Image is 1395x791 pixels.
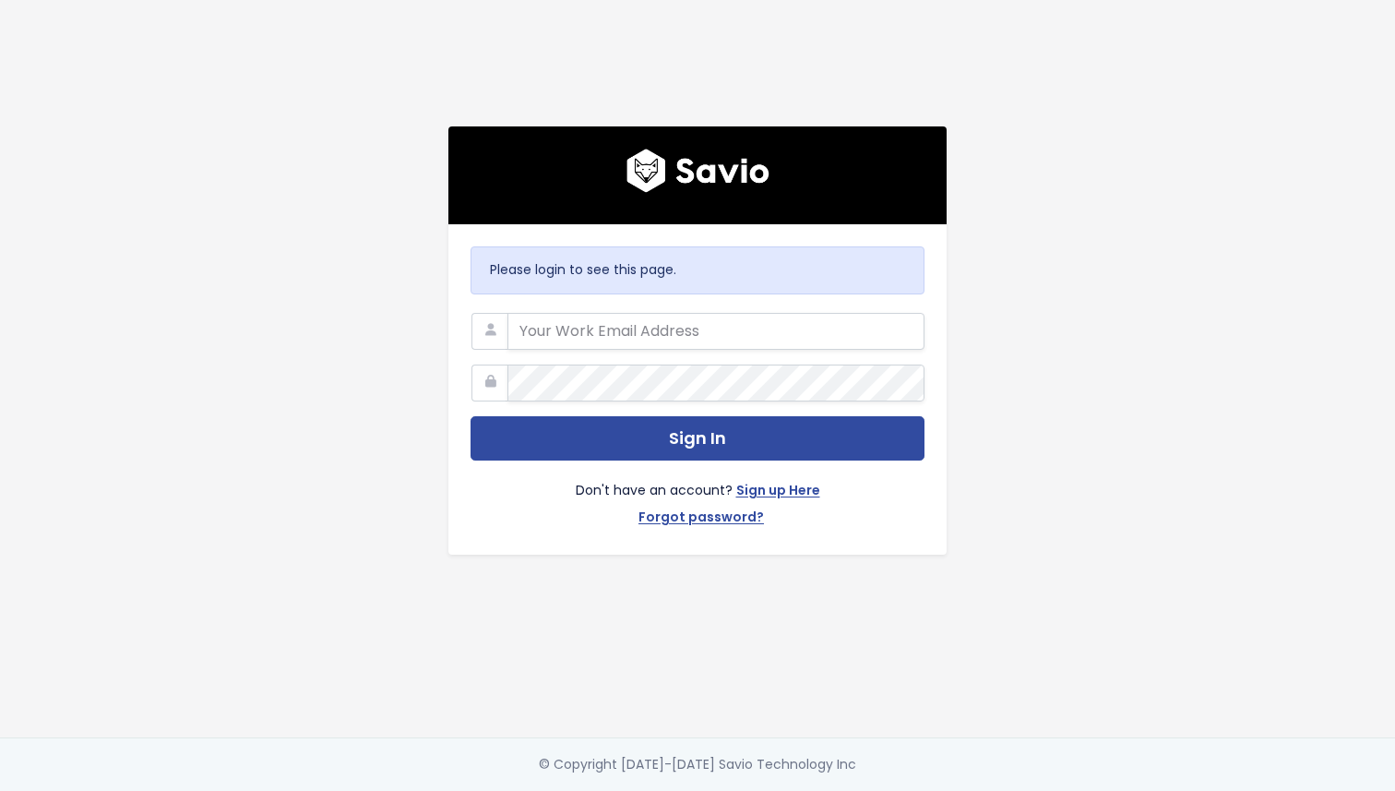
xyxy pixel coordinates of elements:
[507,313,924,350] input: Your Work Email Address
[490,258,905,282] p: Please login to see this page.
[626,149,769,193] img: logo600x187.a314fd40982d.png
[539,753,856,776] div: © Copyright [DATE]-[DATE] Savio Technology Inc
[471,461,924,533] div: Don't have an account?
[471,416,924,461] button: Sign In
[638,506,764,533] a: Forgot password?
[736,479,820,506] a: Sign up Here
